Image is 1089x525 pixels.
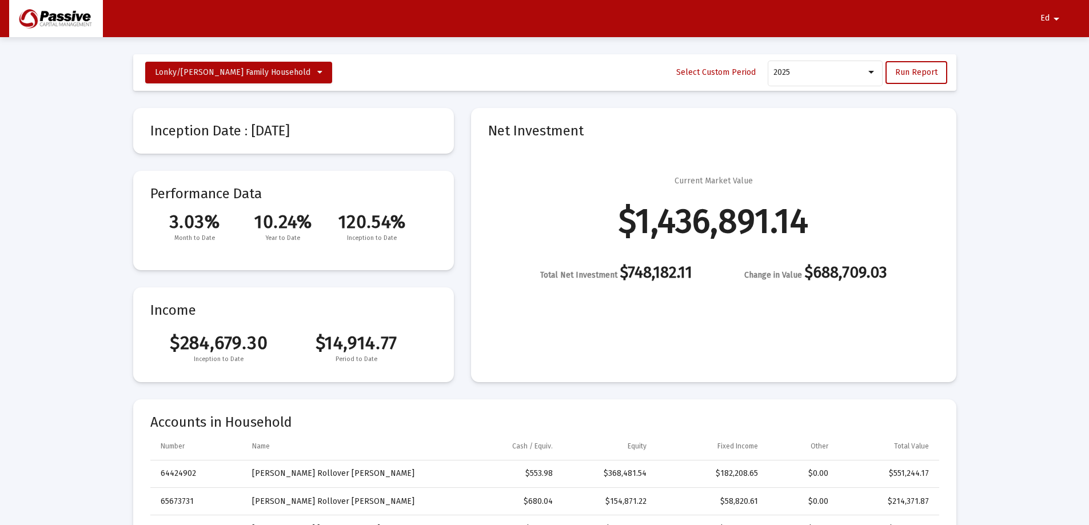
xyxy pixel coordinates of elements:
mat-icon: arrow_drop_down [1050,7,1063,30]
div: $688,709.03 [744,267,887,281]
div: Name [252,442,270,451]
div: $1,436,891.14 [619,215,808,227]
span: Period to Date [288,354,425,365]
div: Number [161,442,185,451]
div: Other [811,442,828,451]
td: 65673731 [150,488,244,515]
mat-card-title: Inception Date : [DATE] [150,125,437,137]
td: Column Name [244,432,450,460]
td: Column Cash / Equiv. [450,432,561,460]
span: $14,914.77 [288,332,425,354]
span: Run Report [895,67,938,77]
span: Total Net Investment [540,270,617,280]
span: Inception to Date [150,354,288,365]
div: $680.04 [458,496,553,507]
mat-card-title: Accounts in Household [150,416,939,428]
td: Column Equity [561,432,655,460]
button: Lonky/[PERSON_NAME] Family Household [145,62,332,83]
td: Column Fixed Income [655,432,766,460]
span: Change in Value [744,270,802,280]
span: Month to Date [150,233,239,244]
span: 10.24% [239,211,328,233]
td: Column Number [150,432,244,460]
span: Lonky/[PERSON_NAME] Family Household [155,67,310,77]
mat-card-title: Performance Data [150,188,437,244]
div: Fixed Income [717,442,758,451]
span: 3.03% [150,211,239,233]
span: $284,679.30 [150,332,288,354]
div: Current Market Value [675,175,753,187]
button: Run Report [885,61,947,84]
div: $553.98 [458,468,553,479]
td: [PERSON_NAME] Rollover [PERSON_NAME] [244,488,450,515]
div: $154,871.22 [569,496,647,507]
td: Column Other [766,432,836,460]
div: $0.00 [774,496,828,507]
div: $182,208.65 [663,468,758,479]
mat-card-title: Net Investment [488,125,939,137]
td: Column Total Value [836,432,939,460]
div: Total Value [894,442,929,451]
span: Inception to Date [328,233,416,244]
div: $214,371.87 [844,496,929,507]
span: 120.54% [328,211,416,233]
div: $551,244.17 [844,468,929,479]
td: 64424902 [150,460,244,488]
mat-card-title: Income [150,304,437,316]
div: $748,182.11 [540,267,692,281]
div: $0.00 [774,468,828,479]
div: $368,481.54 [569,468,647,479]
div: Cash / Equiv. [512,442,553,451]
span: Select Custom Period [676,67,756,77]
td: [PERSON_NAME] Rollover [PERSON_NAME] [244,460,450,488]
div: $58,820.61 [663,496,758,507]
button: Ed [1027,7,1077,30]
span: Ed [1040,14,1050,23]
span: 2025 [773,67,790,77]
span: Year to Date [239,233,328,244]
img: Dashboard [18,7,94,30]
div: Equity [628,442,647,451]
